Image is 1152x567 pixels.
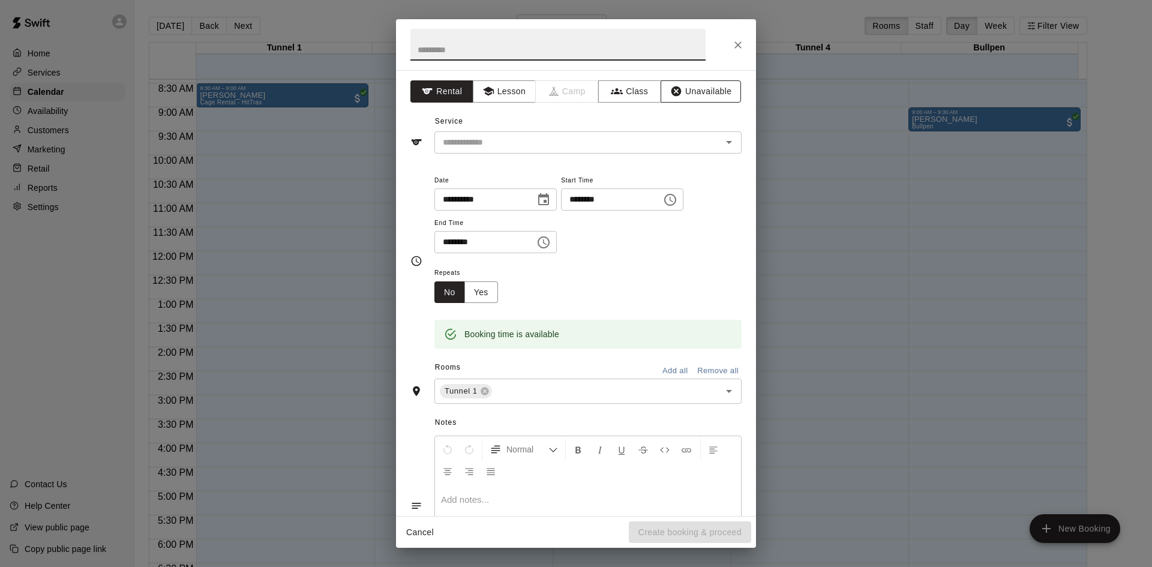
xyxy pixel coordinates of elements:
[658,188,682,212] button: Choose time, selected time is 11:00 AM
[561,173,683,189] span: Start Time
[410,136,422,148] svg: Service
[434,281,498,304] div: outlined button group
[481,460,501,482] button: Justify Align
[485,439,563,460] button: Formatting Options
[721,134,737,151] button: Open
[435,117,463,125] span: Service
[633,439,653,460] button: Format Strikethrough
[506,443,548,455] span: Normal
[410,255,422,267] svg: Timing
[440,385,482,397] span: Tunnel 1
[434,215,557,232] span: End Time
[661,80,741,103] button: Unavailable
[473,80,536,103] button: Lesson
[590,439,610,460] button: Format Italics
[434,173,557,189] span: Date
[459,439,479,460] button: Redo
[440,384,492,398] div: Tunnel 1
[435,413,742,433] span: Notes
[464,323,559,345] div: Booking time is available
[721,383,737,400] button: Open
[410,500,422,512] svg: Notes
[401,521,439,544] button: Cancel
[568,439,589,460] button: Format Bold
[676,439,697,460] button: Insert Link
[656,362,694,380] button: Add all
[727,34,749,56] button: Close
[434,281,465,304] button: No
[532,230,556,254] button: Choose time, selected time is 2:30 PM
[434,265,508,281] span: Repeats
[703,439,724,460] button: Left Align
[437,439,458,460] button: Undo
[435,363,461,371] span: Rooms
[410,385,422,397] svg: Rooms
[655,439,675,460] button: Insert Code
[437,460,458,482] button: Center Align
[464,281,498,304] button: Yes
[459,460,479,482] button: Right Align
[536,80,599,103] span: Camps can only be created in the Services page
[410,80,473,103] button: Rental
[598,80,661,103] button: Class
[611,439,632,460] button: Format Underline
[532,188,556,212] button: Choose date, selected date is Sep 21, 2025
[694,362,742,380] button: Remove all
